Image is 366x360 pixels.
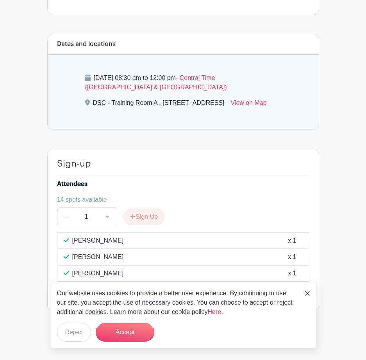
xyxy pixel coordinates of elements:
button: Sign Up [123,209,164,225]
p: [PERSON_NAME] [72,236,124,245]
img: close_button-5f87c8562297e5c2d7936805f587ecaba9071eb48480494691a3f1689db116b3.svg [305,291,310,296]
button: Accept [96,323,154,342]
p: [PERSON_NAME] [72,252,124,262]
a: View on Map [231,98,267,111]
a: + [98,207,117,226]
p: [DATE] 08:30 am to 12:00 pm [85,73,281,92]
div: Attendees [57,179,87,189]
a: - [57,207,75,226]
h4: Sign-up [57,158,91,169]
a: Here [208,309,221,315]
p: [PERSON_NAME] [72,269,124,278]
div: x 1 [288,252,296,262]
div: x 1 [288,236,296,245]
div: DSC - Training Room A , [STREET_ADDRESS] [93,98,225,111]
div: 14 spots available [57,195,303,204]
button: Reject [57,323,91,342]
div: x 1 [288,269,296,278]
p: Our website uses cookies to provide a better user experience. By continuing to use our site, you ... [57,289,297,317]
h6: Dates and locations [57,41,116,48]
